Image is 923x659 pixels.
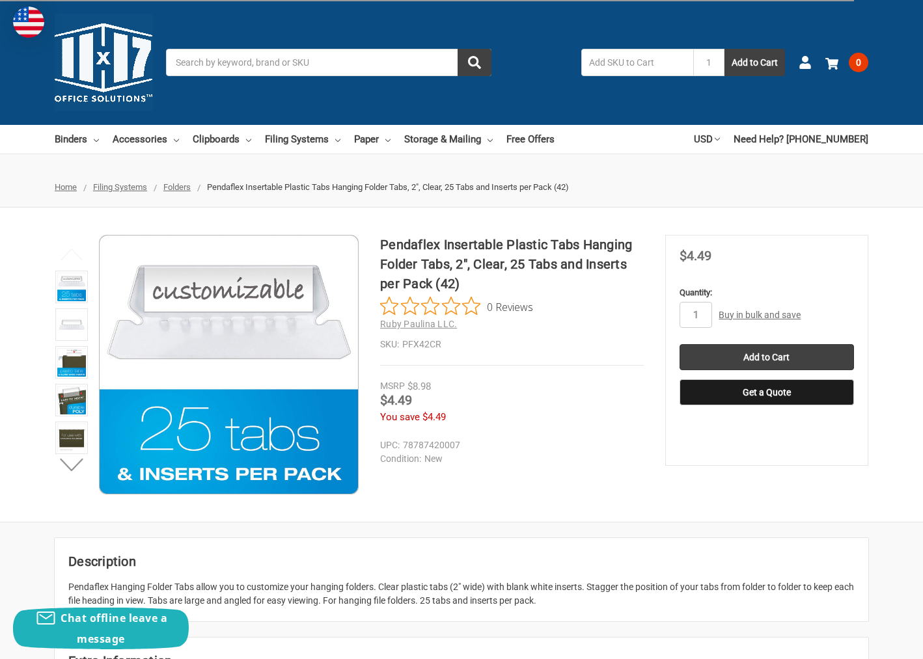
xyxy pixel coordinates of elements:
button: Previous [52,241,92,267]
span: 0 [849,53,868,72]
dt: UPC: [380,438,400,452]
span: $4.49 [680,248,711,263]
a: Accessories [113,125,179,154]
dt: SKU: [380,338,399,351]
a: Buy in bulk and save [719,310,801,320]
img: Pendaflex Insertable Plastic Tabs Hanging Folder Tabs, 2", Clear, 25 Tabs and Inserts per Pack (42) [57,348,86,377]
dt: Condition: [380,452,421,466]
button: Add to Cart [724,49,785,76]
a: USD [694,125,720,154]
input: Search by keyword, brand or SKU [166,49,491,76]
a: Free Offers [506,125,555,154]
a: Paper [354,125,391,154]
a: Need Help? [PHONE_NUMBER] [734,125,868,154]
img: duty and tax information for United States [13,7,44,38]
button: Get a Quote [680,379,855,405]
img: Pendaflex Insertable Plastic Tabs Hanging Folder Tabs, 2", Clear, 25 Tabs and Inserts per Pack (42) [57,386,86,414]
a: Filing Systems [265,125,340,154]
span: Chat offline leave a message [61,611,167,646]
img: Pendaflex Insertable Plastic Tabs Hanging Folder Tabs, 2", Clear, 25 Tabs and Inserts per Pack (42) [99,235,359,494]
div: MSRP [380,379,405,393]
a: Folders [163,182,191,192]
button: Chat offline leave a message [13,608,189,649]
img: Pendaflex Insertable Plastic Tabs Hanging Folder Tabs, 2", Clear, 25 Tabs and Inserts per Pack (42) [57,424,86,452]
dd: PFX42CR [380,338,644,351]
a: Binders [55,125,99,154]
a: Filing Systems [93,182,147,192]
div: Pendaflex Hanging Folder Tabs allow you to customize your hanging folders. Clear plastic tabs (2"... [68,580,855,608]
a: Storage & Mailing [404,125,493,154]
span: You save [380,411,420,423]
button: Next [52,452,92,478]
span: $4.49 [380,392,412,408]
a: Clipboards [193,125,251,154]
a: Home [55,182,77,192]
h1: Pendaflex Insertable Plastic Tabs Hanging Folder Tabs, 2", Clear, 25 Tabs and Inserts per Pack (42) [380,235,644,293]
span: $8.98 [407,381,431,392]
span: 0 Reviews [487,297,533,316]
img: Pendaflex Insertable Plastic Tabs Hanging Folder Tabs, 2", Clear, 25 Tabs and Inserts per Pack (42) [57,273,86,301]
label: Quantity: [680,286,855,299]
h2: Description [68,552,855,571]
input: Add SKU to Cart [581,49,693,76]
img: Pendaflex Insertable Plastic Tabs Hanging Folder Tabs, 2", Clear, 25 Tabs and Inserts per Pack (42) [57,310,86,339]
dd: 78787420007 [380,438,638,452]
span: Pendaflex Insertable Plastic Tabs Hanging Folder Tabs, 2", Clear, 25 Tabs and Inserts per Pack (42) [207,182,569,192]
button: Rated 0 out of 5 stars from 0 reviews. Jump to reviews. [380,297,533,316]
input: Add to Cart [680,344,855,370]
img: 11x17.com [55,14,152,111]
span: $4.49 [422,411,446,423]
a: 0 [825,46,868,79]
a: Ruby Paulina LLC. [380,319,457,329]
dd: New [380,452,638,466]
